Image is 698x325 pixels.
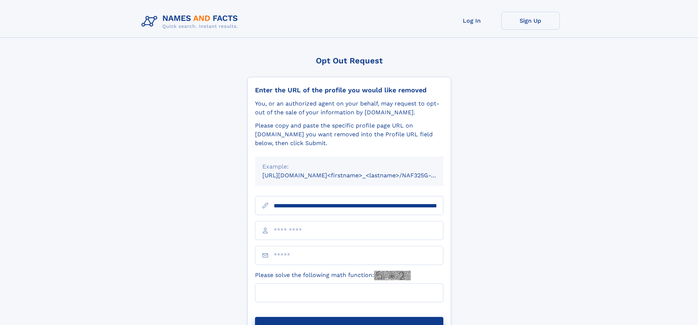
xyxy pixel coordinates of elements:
[255,99,443,117] div: You, or an authorized agent on your behalf, may request to opt-out of the sale of your informatio...
[139,12,244,32] img: Logo Names and Facts
[255,121,443,148] div: Please copy and paste the specific profile page URL on [DOMAIN_NAME] you want removed into the Pr...
[255,86,443,94] div: Enter the URL of the profile you would like removed
[443,12,501,30] a: Log In
[501,12,560,30] a: Sign Up
[262,162,436,171] div: Example:
[255,271,411,280] label: Please solve the following math function:
[247,56,451,65] div: Opt Out Request
[262,172,457,179] small: [URL][DOMAIN_NAME]<firstname>_<lastname>/NAF325G-xxxxxxxx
